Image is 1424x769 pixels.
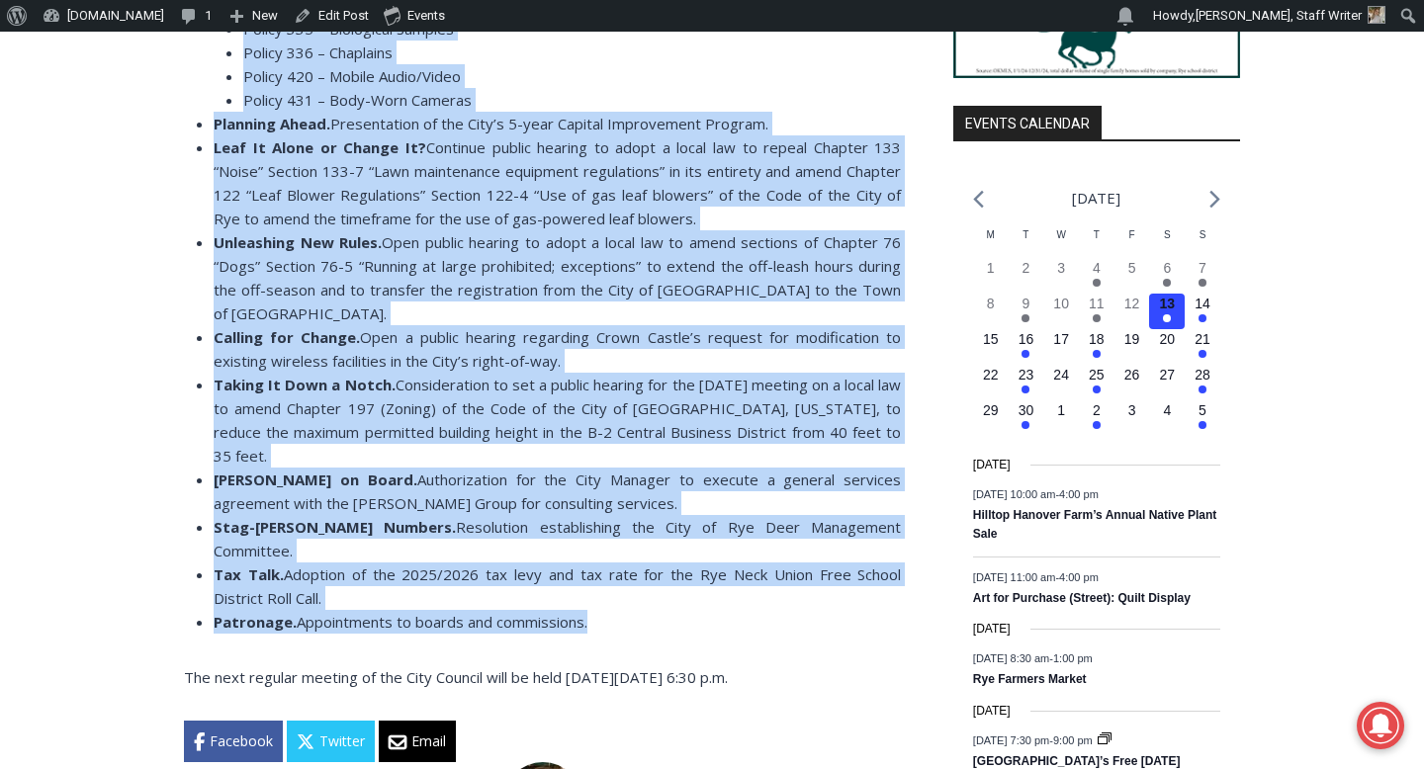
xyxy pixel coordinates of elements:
div: "[PERSON_NAME] and I covered the [DATE] Parade, which was a really eye opening experience as I ha... [499,1,934,192]
em: Has events [1163,279,1171,287]
button: 2 Has events [1079,400,1114,436]
span: T [1023,229,1028,240]
time: 4 [1163,402,1171,418]
button: 18 Has events [1079,329,1114,365]
span: W [1056,229,1065,240]
button: 4 [1149,400,1185,436]
time: 8 [987,296,995,311]
b: Unleashing New Rules. [214,232,382,252]
span: Presentation of the City’s 5-year Capital Improvement Program. [330,114,768,133]
em: Has events [1199,279,1206,287]
em: Has events [1199,385,1206,393]
em: Has events [1022,314,1029,322]
span: 9:00 pm [1053,733,1093,745]
div: Friday [1114,227,1150,258]
time: 13 [1160,296,1176,311]
button: 8 [973,294,1009,329]
time: [DATE] [973,456,1011,474]
button: 1 [973,258,1009,294]
span: Intern @ [DOMAIN_NAME] [517,197,917,241]
time: 21 [1195,331,1210,347]
time: 6 [1163,260,1171,276]
time: 22 [983,367,999,383]
em: Has events [1199,314,1206,322]
span: Appointments to boards and commissions. [297,612,587,632]
div: Wednesday [1043,227,1079,258]
time: [DATE] [973,620,1011,639]
a: Facebook [184,721,283,762]
span: Policy 420 – Mobile Audio/Video [243,66,461,86]
time: 25 [1089,367,1105,383]
time: 1 [1057,402,1065,418]
button: 5 Has events [1185,400,1220,436]
div: Monday [973,227,1009,258]
span: 4:00 pm [1059,570,1099,582]
a: Open Tues. - Sun. [PHONE_NUMBER] [1,199,199,246]
button: 1 [1043,400,1079,436]
button: 28 Has events [1185,365,1220,400]
button: 9 Has events [1009,294,1044,329]
em: Has events [1093,385,1101,393]
span: [DATE] 7:30 pm [973,733,1049,745]
time: 24 [1053,367,1069,383]
span: Policy 431 – Body-Worn Cameras [243,90,472,110]
li: [DATE] [1072,185,1120,212]
span: M [987,229,995,240]
div: Two by Two Animal Haven & The Nature Company: The Wild World of Animals [207,55,276,182]
a: Intern @ [DOMAIN_NAME] [476,192,958,246]
time: 5 [1199,402,1206,418]
button: 13 Has events [1149,294,1185,329]
button: 16 Has events [1009,329,1044,365]
span: T [1094,229,1100,240]
span: Authorization for the City Manager to execute a general services agreement with the [PERSON_NAME]... [214,470,901,513]
em: Has events [1022,350,1029,358]
em: Has events [1022,421,1029,429]
em: Has events [1093,421,1101,429]
button: 5 [1114,258,1150,294]
div: 6 [230,187,239,207]
button: 14 Has events [1185,294,1220,329]
button: 2 [1009,258,1044,294]
a: Previous month [973,190,984,209]
time: 27 [1160,367,1176,383]
time: 15 [983,331,999,347]
time: 20 [1160,331,1176,347]
span: Adoption of the 2025/2026 tax levy and tax rate for the Rye Neck Union Free School District Roll ... [214,564,901,608]
time: 26 [1124,367,1140,383]
a: Twitter [287,721,375,762]
button: 3 [1043,258,1079,294]
button: 4 Has events [1079,258,1114,294]
time: - [973,570,1099,582]
span: Policy 336 – Chaplains [243,43,393,62]
time: 19 [1124,331,1140,347]
time: 3 [1057,260,1065,276]
button: 11 Has events [1079,294,1114,329]
button: 6 Has events [1149,258,1185,294]
time: 1 [987,260,995,276]
em: Has events [1199,350,1206,358]
time: 17 [1053,331,1069,347]
a: [PERSON_NAME] Read Sanctuary Fall Fest: [DATE] [1,197,286,246]
div: 6 [207,187,216,207]
time: 10 [1053,296,1069,311]
span: Open Tues. - Sun. [PHONE_NUMBER] [6,204,194,279]
time: 4 [1093,260,1101,276]
button: 12 [1114,294,1150,329]
button: 15 [973,329,1009,365]
em: Has events [1093,279,1101,287]
time: 14 [1195,296,1210,311]
div: Thursday [1079,227,1114,258]
a: Email [379,721,456,762]
span: [PERSON_NAME], Staff Writer [1196,8,1362,23]
time: 2 [1093,402,1101,418]
a: Next month [1209,190,1220,209]
span: Policy 335 – Biological Samples [243,19,454,39]
span: 1:00 pm [1053,652,1093,664]
button: 24 [1043,365,1079,400]
span: Open public hearing to adopt a local law to amend sections of Chapter 76 “Dogs” Section 76-5 “Run... [214,232,901,323]
a: Hilltop Hanover Farm’s Annual Native Plant Sale [973,508,1217,543]
time: - [973,733,1096,745]
b: Taking It Down a Notch. [214,375,396,394]
span: S [1164,229,1171,240]
button: 23 Has events [1009,365,1044,400]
